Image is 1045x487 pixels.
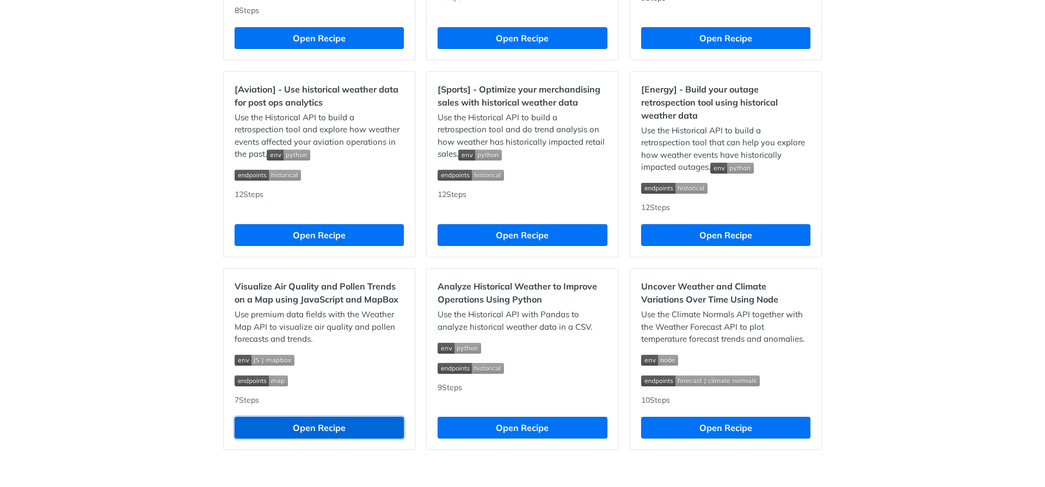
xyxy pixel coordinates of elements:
span: Expand image [458,149,502,159]
img: endpoint [235,170,301,181]
button: Open Recipe [641,417,810,439]
button: Open Recipe [235,224,404,246]
button: Open Recipe [641,27,810,49]
button: Open Recipe [235,27,404,49]
p: Use the Historical API to build a retrospection tool and explore how weather events affected your... [235,112,404,161]
button: Open Recipe [438,27,607,49]
button: Open Recipe [438,224,607,246]
button: Open Recipe [438,417,607,439]
p: Use the Historical API to build a retrospection tool and do trend analysis on how weather has his... [438,112,607,161]
span: Expand image [641,374,810,386]
span: Expand image [235,354,404,366]
span: Expand image [641,354,810,366]
h2: Analyze Historical Weather to Improve Operations Using Python [438,280,607,306]
span: Expand image [235,169,404,181]
img: endpoint [235,375,288,386]
img: endpoint [641,183,708,194]
img: endpoint [438,170,504,181]
img: env [710,163,754,174]
img: env [235,355,294,366]
h2: Visualize Air Quality and Pollen Trends on a Map using JavaScript and MapBox [235,280,404,306]
div: 12 Steps [641,202,810,213]
p: Use premium data fields with the Weather Map API to visualize air quality and pollen forecasts an... [235,309,404,346]
div: 9 Steps [438,382,607,406]
p: Use the Historical API to build a retrospection tool that can help you explore how weather events... [641,125,810,174]
h2: Uncover Weather and Climate Variations Over Time Using Node [641,280,810,306]
span: Expand image [438,169,607,181]
img: env [458,150,502,161]
h2: [Sports] - Optimize your merchandising sales with historical weather data [438,83,607,109]
div: 7 Steps [235,394,404,406]
span: Expand image [641,182,810,194]
h2: [Energy] - Build your outage retrospection tool using historical weather data [641,83,810,122]
button: Open Recipe [235,417,404,439]
span: Expand image [267,149,310,159]
img: env [438,343,481,354]
div: 12 Steps [438,189,607,213]
div: 10 Steps [641,394,810,406]
p: Use the Historical API with Pandas to analyze historical weather data in a CSV. [438,309,607,333]
span: Expand image [710,162,754,172]
div: 8 Steps [235,5,404,16]
img: endpoint [438,363,504,374]
span: Expand image [438,362,607,374]
img: env [641,355,678,366]
img: endpoint [641,375,760,386]
img: env [267,150,310,161]
button: Open Recipe [641,224,810,246]
p: Use the Climate Normals API together with the Weather Forecast API to plot temperature forecast t... [641,309,810,346]
span: Expand image [438,341,607,354]
span: Expand image [235,374,404,386]
div: 12 Steps [235,189,404,213]
h2: [Aviation] - Use historical weather data for post ops analytics [235,83,404,109]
